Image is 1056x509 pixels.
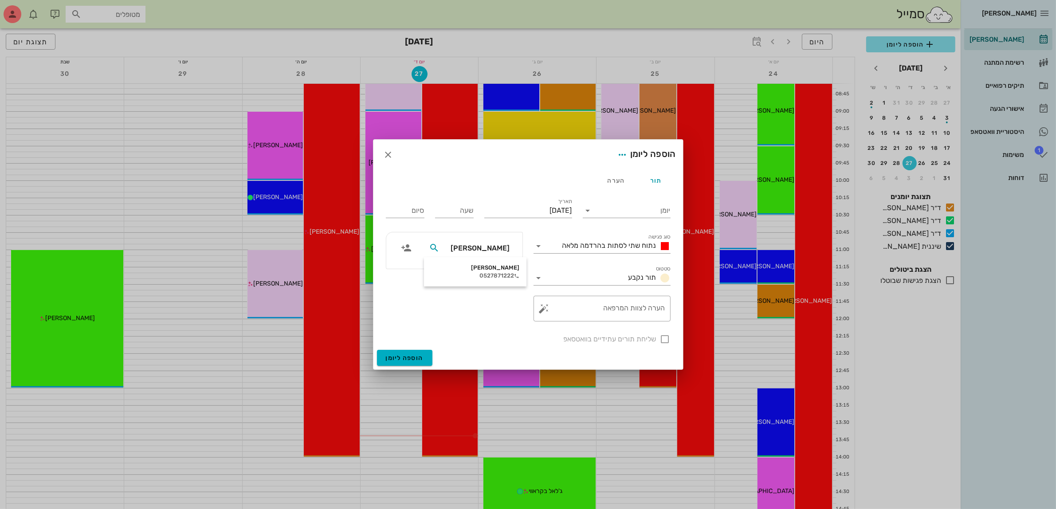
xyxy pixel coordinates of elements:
div: [PERSON_NAME] [431,264,519,271]
label: סוג פגישה [648,234,671,240]
div: סטטוסתור נקבע [534,271,671,285]
label: סטטוס [656,266,671,272]
span: נתוח שתי לסתות בהרדמה מלאה [562,241,656,250]
div: סוג פגישהנתוח שתי לסתות בהרדמה מלאה [534,239,671,253]
label: תאריך [558,198,572,205]
div: הערה [596,170,636,191]
span: תור נקבע [628,273,656,282]
div: תור [636,170,676,191]
div: הוספה ליומן [614,147,676,163]
div: יומן [583,204,671,218]
div: 0527871222 [431,272,519,279]
span: הוספה ליומן [386,354,424,362]
button: הוספה ליומן [377,350,432,366]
